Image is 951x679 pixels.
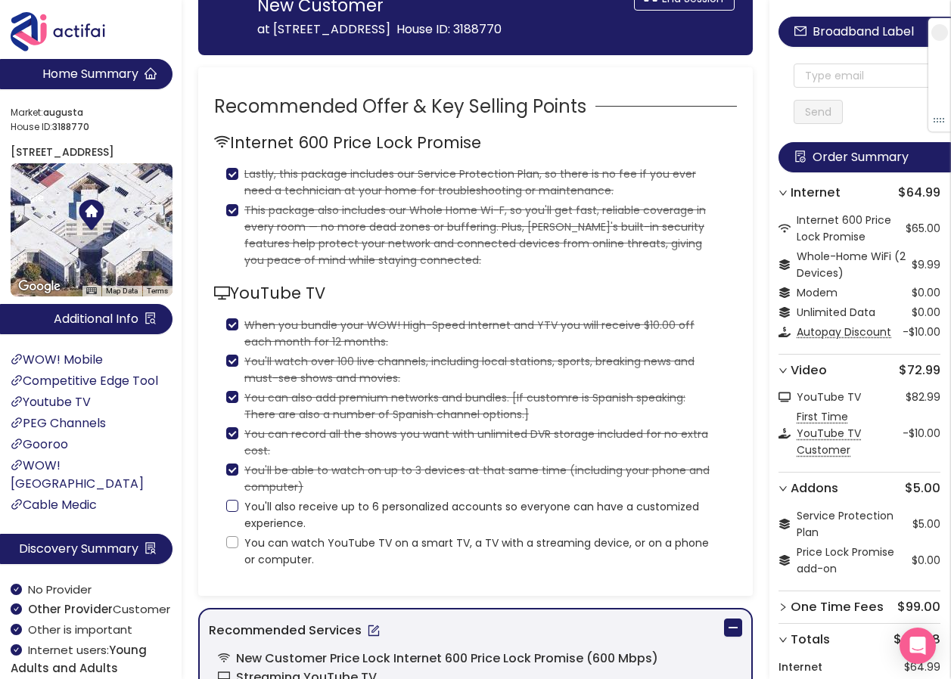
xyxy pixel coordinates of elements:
span: link [11,417,23,429]
strong: Video [791,361,827,380]
a: Cable Medic [11,496,97,513]
span: link [11,353,23,365]
div: One Time Fees$99.00 [779,591,940,623]
strong: Internet [779,659,822,675]
span: First Time YouTube TV Customer [797,409,861,457]
button: Map Data [106,286,138,296]
span: right [779,635,788,644]
span: (600 Mbps) [586,650,658,667]
span: Other is important [28,622,132,637]
span: right [779,188,788,197]
span: $82.99 [906,389,940,405]
button: Send [794,100,843,124]
strong: Totals [791,630,830,650]
button: Order Summary [779,142,951,172]
h3: $72.99 [791,361,940,380]
span: Price Lock Promise add-on [797,544,894,576]
span: right [779,484,788,493]
span: link [11,438,23,450]
h2: Internet 600 Price Lock Promise [214,130,481,155]
span: Internet users: [11,642,147,676]
span: Autopay Discount [797,324,891,339]
span: link [11,498,23,510]
span: No Provider [28,581,92,597]
span: Unlimited Data [797,305,875,320]
span: Market: [11,106,168,120]
span: Modem [797,285,838,300]
span: You'll also receive up to 6 personalized accounts so everyone can have a customized experience. [238,498,725,532]
span: House ID: 3188770 [396,20,502,38]
b: Other Provider [28,601,113,617]
span: $9.99 [912,256,940,273]
h3: $5.00 [791,479,940,498]
s: You'll be able to watch on up to 3 devices at that same time (including your phone and computer) [244,463,710,495]
div: Internet$64.99 [779,177,940,209]
s: You'll watch over 100 live channels, including local stations, sports, breaking news and must-see... [244,354,695,386]
span: wifi [214,134,230,150]
div: Addons$5.00 [779,473,940,504]
span: check-circle [11,644,22,656]
a: Youtube TV [11,393,91,411]
span: Service Protection Plan [797,508,894,540]
span: $5.00 [912,516,940,532]
span: wifi [218,652,230,664]
a: Open this area in Google Maps (opens a new window) [14,277,64,296]
div: Recommended Offer & Key Selling Points [214,92,737,121]
span: link [11,374,23,386]
span: Internet 600 Price Lock Promise [393,650,583,667]
h3: $99.00 [791,597,940,617]
a: WOW! [GEOGRAPHIC_DATA] [11,457,144,492]
div: Video$72.99 [779,355,940,386]
a: Gooroo [11,436,68,453]
s: Lastly, this package includes our Service Protection Plan, so there is no fee if you ever need a ... [244,166,696,198]
button: Keyboard shortcuts [86,286,97,296]
img: Google [14,277,64,296]
span: right [779,603,788,612]
h3: $64.99 [791,183,940,203]
s: When you bundle your WOW! High-Speed Internet and YTV you will receive $10.00 off each month for ... [244,318,695,349]
strong: [STREET_ADDRESS] [11,144,114,160]
input: Type email [794,64,940,88]
span: $0.00 [912,552,940,569]
span: check-circle [11,624,22,635]
span: Customer [28,601,170,617]
strong: Internet [791,183,841,203]
span: link [11,395,23,408]
div: Open Intercom Messenger [900,628,936,664]
span: check-circle [11,603,22,615]
a: Terms (opens in new tab) [147,287,168,295]
span: $0.00 [912,304,940,321]
strong: Recommended Services [209,622,362,639]
span: right [779,366,788,375]
span: Whole-Home WiFi (2 Devices) [797,249,906,281]
span: Internet 600 Price Lock Promise [797,212,891,244]
span: -$10.00 [903,425,940,442]
span: $65.00 [906,220,940,237]
s: This package also includes our Whole Home Wi-F, so you'll get fast, reliable coverage in every ro... [244,203,706,268]
strong: Addons [791,479,838,498]
span: House ID: [11,120,168,135]
h2: YouTube TV [214,281,325,305]
span: -$10.00 [903,324,940,340]
strong: One Time Fees [791,597,884,617]
span: $0.00 [912,284,940,301]
s: You can also add premium networks and bundles. [If customre is Spanish speaking: There are also a... [244,390,685,422]
span: You can watch YouTube TV on a smart TV, a TV with a streaming device, or on a phone or computer. [238,535,725,568]
a: PEG Channels [11,414,106,432]
strong: augusta [43,106,83,119]
strong: 3188770 [52,120,89,133]
span: at [STREET_ADDRESS] [257,20,390,38]
span: check-circle [11,584,22,595]
button: Broadband Label [779,17,951,47]
div: Totals$241.98 [779,624,940,656]
span: YouTube TV [797,389,861,405]
a: WOW! Mobile [11,351,103,368]
s: You can record all the shows you want with unlimited DVR storage included for no extra cost. [244,426,708,458]
span: $64.99 [904,659,940,675]
b: Young Adults and Adults [11,642,147,676]
span: New Customer Price Lock [236,650,390,667]
img: Actifai Logo [11,12,120,51]
span: desktop [214,285,230,301]
h3: $241.98 [791,630,940,650]
span: link [11,459,23,471]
